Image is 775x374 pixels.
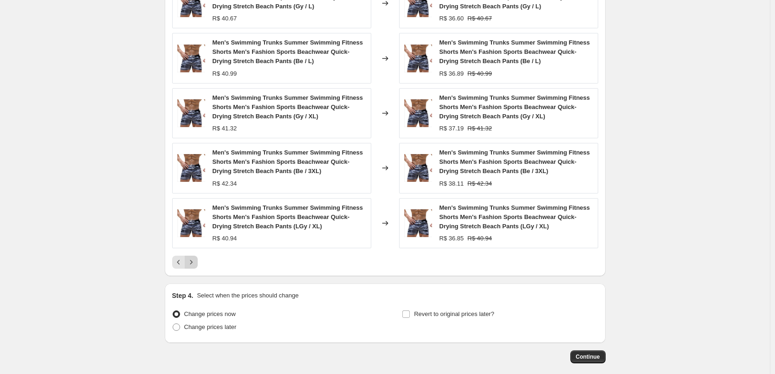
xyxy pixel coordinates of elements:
span: Men's Swimming Trunks Summer Swimming Fitness Shorts Men's Fashion Sports Beachwear Quick-Drying ... [439,149,590,174]
div: R$ 40.94 [213,234,237,243]
div: R$ 40.99 [213,69,237,78]
img: S33ed6ff753a34c148326d6ff61605ba5q_80x.webp [404,99,432,127]
span: Men's Swimming Trunks Summer Swimming Fitness Shorts Men's Fashion Sports Beachwear Quick-Drying ... [439,204,590,230]
strike: R$ 40.67 [467,14,492,23]
span: Men's Swimming Trunks Summer Swimming Fitness Shorts Men's Fashion Sports Beachwear Quick-Drying ... [213,204,363,230]
img: S33ed6ff753a34c148326d6ff61605ba5q_80x.webp [404,209,432,237]
div: R$ 41.32 [213,124,237,133]
button: Continue [570,350,606,363]
div: R$ 36.89 [439,69,464,78]
button: Previous [172,256,185,269]
img: S33ed6ff753a34c148326d6ff61605ba5q_80x.webp [177,154,205,182]
span: Change prices later [184,323,237,330]
p: Select when the prices should change [197,291,298,300]
span: Men's Swimming Trunks Summer Swimming Fitness Shorts Men's Fashion Sports Beachwear Quick-Drying ... [213,94,363,120]
div: R$ 40.67 [213,14,237,23]
button: Next [185,256,198,269]
span: Men's Swimming Trunks Summer Swimming Fitness Shorts Men's Fashion Sports Beachwear Quick-Drying ... [439,39,590,64]
strike: R$ 40.94 [467,234,492,243]
span: Revert to original prices later? [414,310,494,317]
strike: R$ 41.32 [467,124,492,133]
nav: Pagination [172,256,198,269]
div: R$ 36.60 [439,14,464,23]
img: S33ed6ff753a34c148326d6ff61605ba5q_80x.webp [404,45,432,72]
span: Change prices now [184,310,236,317]
strike: R$ 40.99 [467,69,492,78]
strike: R$ 42.34 [467,179,492,188]
div: R$ 36.85 [439,234,464,243]
span: Men's Swimming Trunks Summer Swimming Fitness Shorts Men's Fashion Sports Beachwear Quick-Drying ... [213,39,363,64]
span: Men's Swimming Trunks Summer Swimming Fitness Shorts Men's Fashion Sports Beachwear Quick-Drying ... [213,149,363,174]
div: R$ 37.19 [439,124,464,133]
span: Men's Swimming Trunks Summer Swimming Fitness Shorts Men's Fashion Sports Beachwear Quick-Drying ... [439,94,590,120]
img: S33ed6ff753a34c148326d6ff61605ba5q_80x.webp [177,209,205,237]
div: R$ 38.11 [439,179,464,188]
img: S33ed6ff753a34c148326d6ff61605ba5q_80x.webp [177,45,205,72]
span: Continue [576,353,600,361]
h2: Step 4. [172,291,194,300]
img: S33ed6ff753a34c148326d6ff61605ba5q_80x.webp [177,99,205,127]
div: R$ 42.34 [213,179,237,188]
img: S33ed6ff753a34c148326d6ff61605ba5q_80x.webp [404,154,432,182]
